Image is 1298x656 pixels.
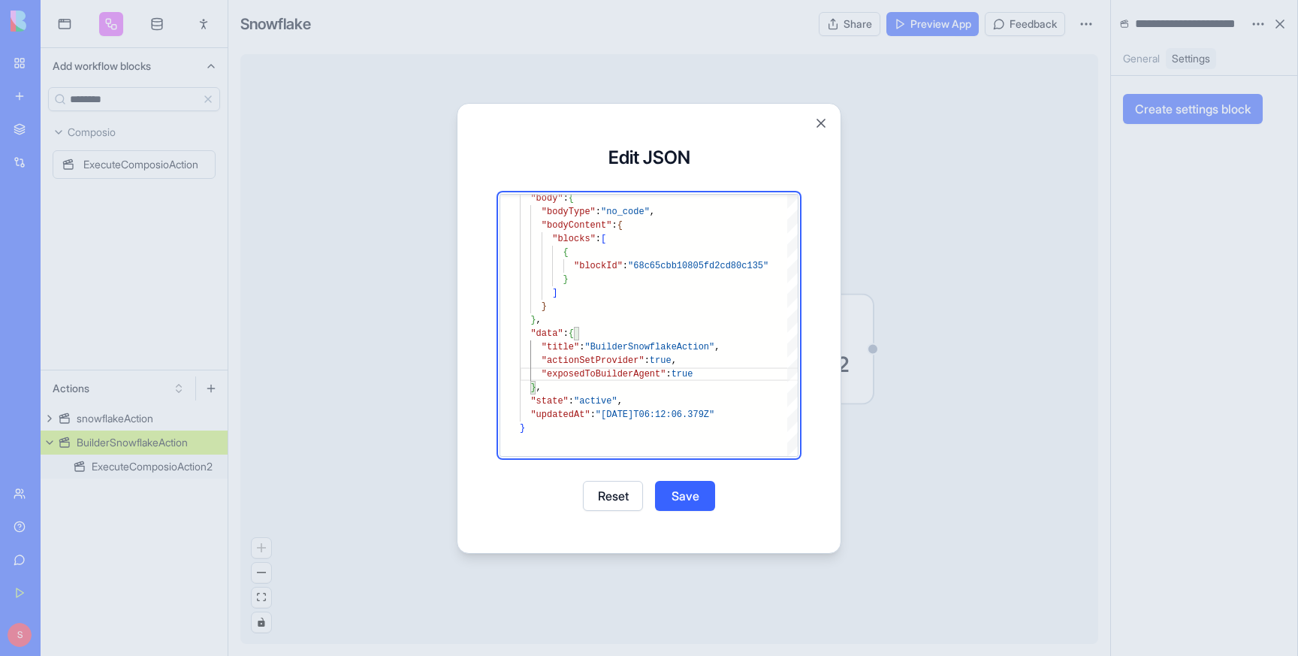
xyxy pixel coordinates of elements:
[650,207,655,217] span: ,
[552,234,596,244] span: "blocks"
[650,355,672,366] span: true
[542,369,666,379] span: "exposedToBuilderAgent"
[536,315,542,325] span: ,
[530,410,590,420] span: "updatedAt"
[644,355,650,366] span: :
[672,369,693,379] span: true
[530,382,536,393] span: }
[617,220,623,231] span: {
[569,396,574,407] span: :
[623,261,628,271] span: :
[542,355,644,366] span: "actionSetProvider"
[596,207,601,217] span: :
[590,410,596,420] span: :
[530,328,563,339] span: "data"
[500,146,798,170] h3: Edit JSON
[714,342,720,352] span: ,
[601,207,650,217] span: "no_code"
[596,410,714,420] span: "[DATE]T06:12:06.379Z"
[520,423,525,434] span: }
[574,396,617,407] span: "active"
[542,207,596,217] span: "bodyType"
[601,234,606,244] span: [
[583,481,643,511] button: Reset
[563,247,569,258] span: {
[536,382,542,393] span: ,
[552,288,557,298] span: ]
[542,220,612,231] span: "bodyContent"
[574,261,623,271] span: "blockId"
[666,369,671,379] span: :
[596,234,601,244] span: :
[563,193,569,204] span: :
[569,193,574,204] span: {
[530,193,563,204] span: "body"
[584,342,714,352] span: "BuilderSnowflakeAction"
[628,261,768,271] span: "68c65cbb10805fd2cd80c135"
[563,328,569,339] span: :
[542,301,547,312] span: }
[530,315,536,325] span: }
[655,481,715,511] button: Save
[563,274,569,285] span: }
[611,220,617,231] span: :
[617,396,623,407] span: ,
[542,342,579,352] span: "title"
[569,328,574,339] span: {
[530,396,568,407] span: "state"
[672,355,677,366] span: ,
[579,342,584,352] span: :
